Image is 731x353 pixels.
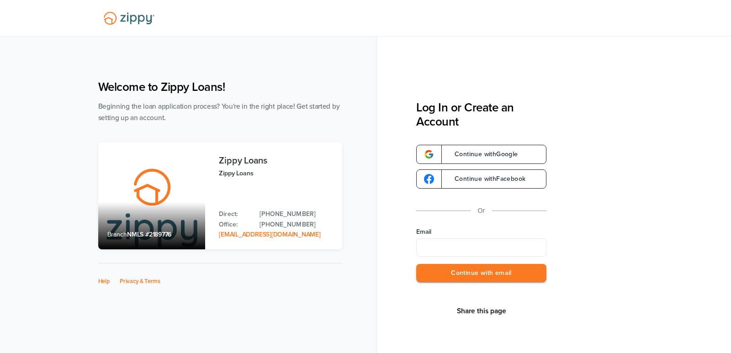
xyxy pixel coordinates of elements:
h3: Zippy Loans [219,156,333,166]
button: Continue with email [416,264,546,283]
p: Or [478,205,485,216]
span: Continue with Facebook [445,176,525,182]
p: Direct: [219,209,250,219]
p: Zippy Loans [219,168,333,179]
label: Email [416,227,546,237]
input: Email Address [416,238,546,257]
h1: Welcome to Zippy Loans! [98,80,342,94]
img: google-logo [424,174,434,184]
a: google-logoContinue withGoogle [416,145,546,164]
a: Email Address: zippyguide@zippymh.com [219,231,320,238]
a: google-logoContinue withFacebook [416,169,546,189]
img: google-logo [424,149,434,159]
span: Continue with Google [445,151,518,158]
img: Lender Logo [98,8,160,29]
span: Branch [107,231,127,238]
span: NMLS #2189776 [127,231,171,238]
span: Beginning the loan application process? You're in the right place! Get started by setting up an a... [98,102,340,122]
p: Office: [219,220,250,230]
a: Office Phone: 512-975-2947 [260,220,333,230]
h3: Log In or Create an Account [416,100,546,129]
button: Share This Page [454,306,509,316]
a: Privacy & Terms [120,278,160,285]
a: Direct Phone: 512-975-2947 [260,209,333,219]
a: Help [98,278,110,285]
